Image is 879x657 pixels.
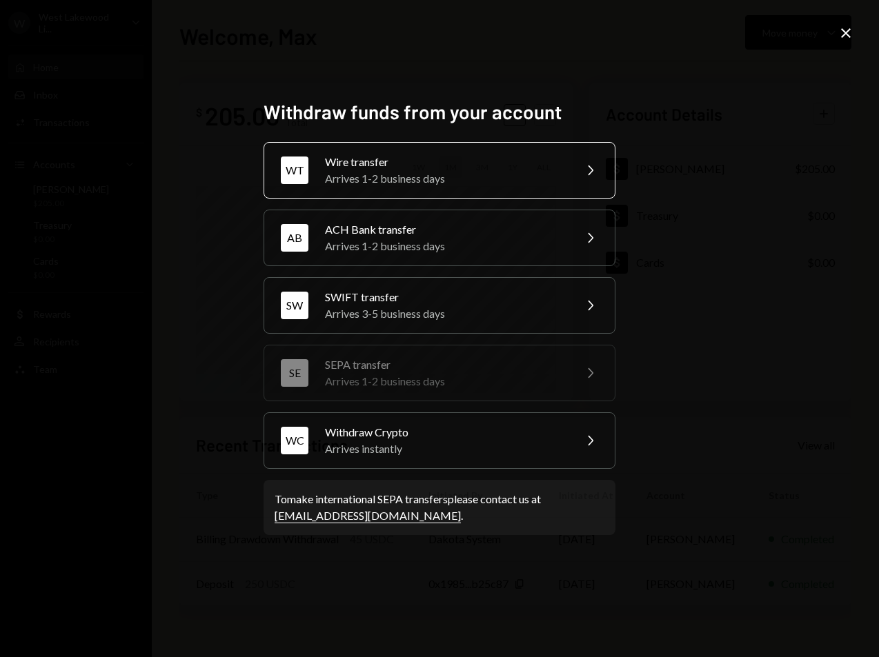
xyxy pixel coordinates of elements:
[281,292,308,319] div: SW
[325,305,565,322] div: Arrives 3-5 business days
[325,154,565,170] div: Wire transfer
[325,221,565,238] div: ACH Bank transfer
[325,170,565,187] div: Arrives 1-2 business days
[275,491,604,524] div: To make international SEPA transfers please contact us at .
[264,99,615,125] h2: Withdraw funds from your account
[325,373,565,390] div: Arrives 1-2 business days
[264,210,615,266] button: ABACH Bank transferArrives 1-2 business days
[264,345,615,401] button: SESEPA transferArrives 1-2 business days
[275,509,461,523] a: [EMAIL_ADDRESS][DOMAIN_NAME]
[325,356,565,373] div: SEPA transfer
[281,156,308,184] div: WT
[264,142,615,199] button: WTWire transferArrives 1-2 business days
[325,424,565,441] div: Withdraw Crypto
[325,238,565,254] div: Arrives 1-2 business days
[264,412,615,469] button: WCWithdraw CryptoArrives instantly
[281,427,308,454] div: WC
[325,289,565,305] div: SWIFT transfer
[264,277,615,334] button: SWSWIFT transferArrives 3-5 business days
[281,359,308,387] div: SE
[281,224,308,252] div: AB
[325,441,565,457] div: Arrives instantly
